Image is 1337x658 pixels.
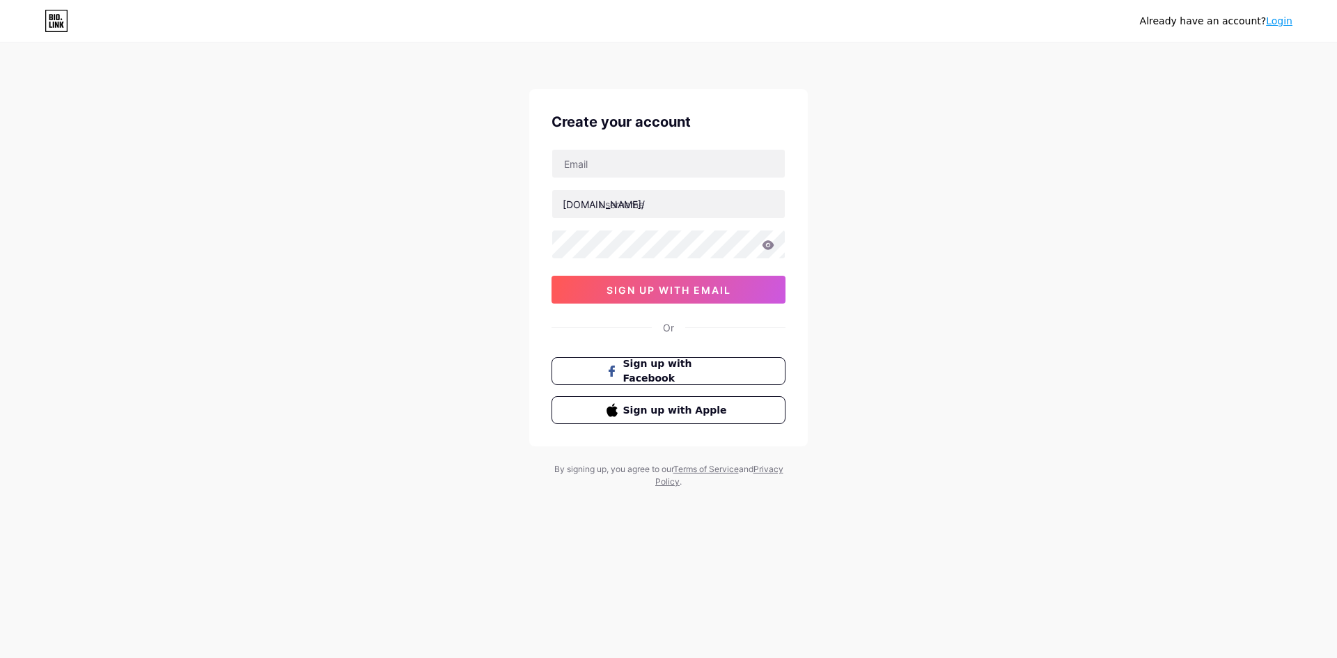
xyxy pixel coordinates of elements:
div: Or [663,320,674,335]
button: Sign up with Apple [552,396,785,424]
a: Login [1266,15,1292,26]
input: username [552,190,785,218]
div: By signing up, you agree to our and . [550,463,787,488]
span: sign up with email [607,284,731,296]
button: Sign up with Facebook [552,357,785,385]
button: sign up with email [552,276,785,304]
span: Sign up with Apple [623,403,731,418]
div: [DOMAIN_NAME]/ [563,197,645,212]
input: Email [552,150,785,178]
span: Sign up with Facebook [623,357,731,386]
a: Terms of Service [673,464,739,474]
div: Already have an account? [1140,14,1292,29]
div: Create your account [552,111,785,132]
